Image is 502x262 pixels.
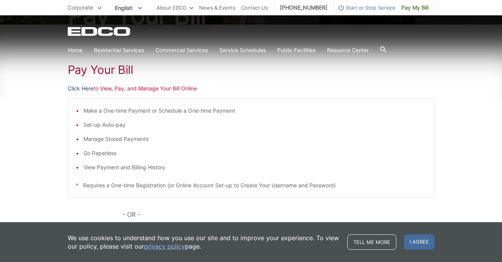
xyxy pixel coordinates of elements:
[68,84,93,93] a: Click Here
[277,46,316,54] a: Public Facilities
[123,209,434,220] p: - OR -
[241,3,268,12] a: Contact Us
[68,46,82,54] a: Home
[68,84,435,93] p: to View, Pay, and Manage Your Bill Online
[155,46,208,54] a: Commercial Services
[83,135,427,143] li: Manage Stored Payments
[68,27,131,36] a: EDCD logo. Return to the homepage.
[83,121,427,129] li: Set-up Auto-pay
[68,63,435,77] h1: Pay Your Bill
[94,46,144,54] a: Residential Services
[199,3,235,12] a: News & Events
[404,234,435,250] span: I agree
[157,3,193,12] a: About EDCO
[219,46,266,54] a: Service Schedules
[68,4,93,11] span: Corporate
[76,181,427,190] p: * Requires a One-time Registration (or Online Account Set-up to Create Your Username and Password)
[83,149,427,157] li: Go Paperless
[144,242,185,251] a: privacy policy
[109,2,148,14] span: English
[83,106,427,115] li: Make a One-time Payment or Schedule a One-time Payment
[68,234,340,251] p: We use cookies to understand how you use our site and to improve your experience. To view our pol...
[83,163,427,172] li: View Payment and Billing History
[327,46,369,54] a: Resource Center
[347,234,396,250] a: Tell me more
[401,3,428,12] span: Pay My Bill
